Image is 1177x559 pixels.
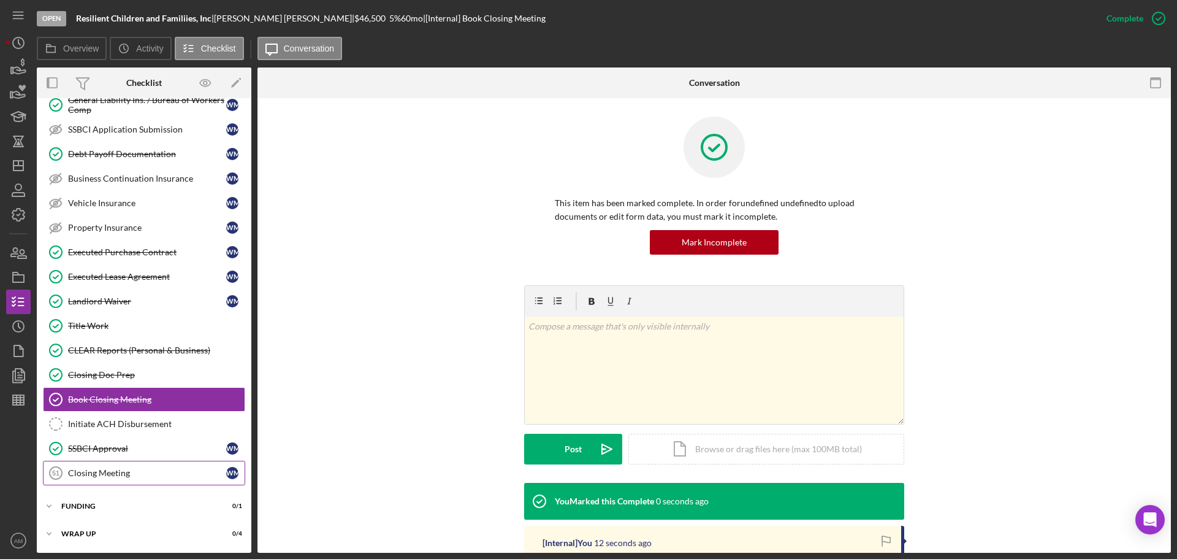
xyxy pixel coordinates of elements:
[656,496,709,506] time: 2025-09-03 20:29
[37,11,66,26] div: Open
[68,174,226,183] div: Business Continuation Insurance
[68,395,245,404] div: Book Closing Meeting
[68,272,226,282] div: Executed Lease Agreement
[594,538,652,548] time: 2025-09-03 20:29
[43,412,245,436] a: Initiate ACH Disbursement
[68,468,226,478] div: Closing Meeting
[76,13,211,23] b: Resilient Children and Familiies, Inc
[43,166,245,191] a: Business Continuation InsuranceWM
[68,345,245,355] div: CLEAR Reports (Personal & Business)
[226,222,238,234] div: W M
[214,13,354,23] div: [PERSON_NAME] [PERSON_NAME] |
[389,13,401,23] div: 5 %
[43,289,245,314] a: Landlord WaiverWM
[43,240,245,264] a: Executed Purchase ContractWM
[136,44,163,53] label: Activity
[555,196,874,224] p: This item has been marked complete. In order for undefined undefined to upload documents or edit ...
[226,172,238,185] div: W M
[43,387,245,412] a: Book Closing Meeting
[61,530,211,538] div: Wrap up
[1107,6,1143,31] div: Complete
[68,223,226,233] div: Property Insurance
[175,37,244,60] button: Checklist
[68,149,226,159] div: Debt Payoff Documentation
[401,13,423,23] div: 60 mo
[63,44,99,53] label: Overview
[226,197,238,209] div: W M
[76,13,214,23] div: |
[226,442,238,455] div: W M
[37,37,107,60] button: Overview
[68,444,226,453] div: SSBCI Approval
[682,230,747,255] div: Mark Incomplete
[68,198,226,208] div: Vehicle Insurance
[14,538,23,544] text: AM
[68,296,226,306] div: Landlord Waiver
[43,93,245,117] a: General Liability Ins. / Bureau of Workers CompWM
[220,503,242,510] div: 0 / 1
[689,78,740,88] div: Conversation
[68,247,226,257] div: Executed Purchase Contract
[423,13,546,23] div: | [Internal] Book Closing Meeting
[1094,6,1171,31] button: Complete
[284,44,335,53] label: Conversation
[257,37,343,60] button: Conversation
[43,191,245,215] a: Vehicle InsuranceWM
[226,467,238,479] div: W M
[52,469,59,477] tspan: 51
[68,125,226,134] div: SSBCI Application Submission
[6,528,31,553] button: AM
[201,44,236,53] label: Checklist
[226,123,238,136] div: W M
[226,271,238,283] div: W M
[220,530,242,538] div: 0 / 4
[68,321,245,331] div: Title Work
[226,148,238,160] div: W M
[43,117,245,142] a: SSBCI Application SubmissionWM
[68,370,245,380] div: Closing Doc Prep
[43,338,245,363] a: CLEAR Reports (Personal & Business)
[126,78,162,88] div: Checklist
[524,434,622,465] button: Post
[226,99,238,111] div: W M
[61,503,211,510] div: Funding
[43,264,245,289] a: Executed Lease AgreementWM
[650,230,779,255] button: Mark Incomplete
[226,246,238,258] div: W M
[43,436,245,461] a: SSBCI ApprovalWM
[226,295,238,307] div: W M
[110,37,171,60] button: Activity
[43,142,245,166] a: Debt Payoff DocumentationWM
[43,363,245,387] a: Closing Doc Prep
[555,496,654,506] div: You Marked this Complete
[68,95,226,115] div: General Liability Ins. / Bureau of Workers Comp
[354,13,389,23] div: $46,500
[68,419,245,429] div: Initiate ACH Disbursement
[565,434,582,465] div: Post
[43,314,245,338] a: Title Work
[43,461,245,485] a: 51Closing MeetingWM
[43,215,245,240] a: Property InsuranceWM
[543,538,592,548] div: [Internal] You
[1135,505,1165,534] div: Open Intercom Messenger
